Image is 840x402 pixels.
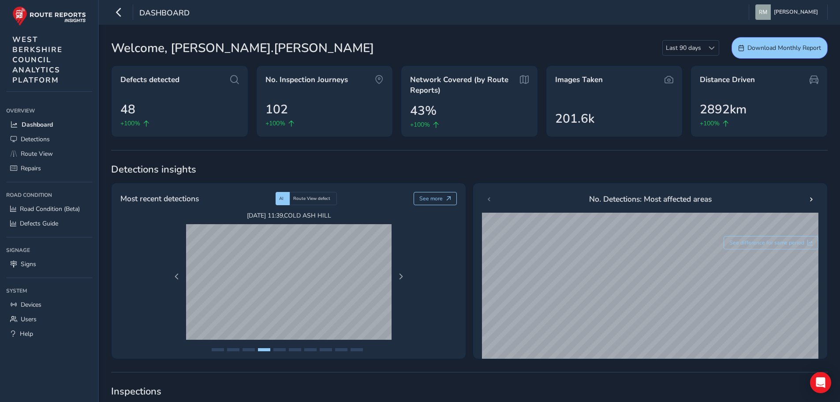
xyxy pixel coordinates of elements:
span: [PERSON_NAME] [774,4,818,20]
span: AI [279,195,284,202]
div: Open Intercom Messenger [810,372,831,393]
span: Defects Guide [20,219,58,228]
button: Page 6 [289,348,301,351]
span: Defects detected [120,75,179,85]
div: Overview [6,104,92,117]
span: Welcome, [PERSON_NAME].[PERSON_NAME] [111,39,374,57]
button: Previous Page [171,271,183,283]
span: 2892km [700,100,747,119]
button: Page 5 [273,348,286,351]
div: Road Condition [6,188,92,202]
a: Defects Guide [6,216,92,231]
a: Repairs [6,161,92,176]
span: No. Detections: Most affected areas [589,193,712,205]
div: System [6,284,92,297]
span: Dashboard [139,8,190,20]
span: 48 [120,100,135,119]
button: Page 7 [304,348,317,351]
span: Distance Driven [700,75,755,85]
button: Page 8 [320,348,332,351]
button: [PERSON_NAME] [755,4,821,20]
button: Next Page [395,271,407,283]
span: Help [20,330,33,338]
button: Page 10 [351,348,363,351]
span: Route View [21,150,53,158]
a: Route View [6,147,92,161]
a: Signs [6,257,92,271]
span: 43% [410,101,437,120]
span: Detections [21,135,50,143]
span: Most recent detections [120,193,199,204]
span: Network Covered (by Route Reports) [410,75,517,95]
button: Page 3 [243,348,255,351]
span: Inspections [111,385,828,398]
a: Users [6,312,92,327]
span: Dashboard [22,120,53,129]
span: See more [419,195,443,202]
a: Detections [6,132,92,147]
span: 102 [265,100,288,119]
span: 201.6k [555,109,594,128]
button: See more [414,192,457,205]
span: +100% [410,120,430,129]
span: +100% [700,119,720,128]
span: Last 90 days [663,41,704,55]
span: Devices [21,301,41,309]
img: diamond-layout [755,4,771,20]
div: AI [276,192,290,205]
span: WEST BERKSHIRE COUNCIL ANALYTICS PLATFORM [12,34,63,85]
span: +100% [265,119,285,128]
a: Help [6,327,92,341]
span: Download Monthly Report [747,44,821,52]
button: Download Monthly Report [732,37,828,59]
img: rr logo [12,6,86,26]
span: Users [21,315,37,323]
span: See difference for same period [729,239,804,246]
button: Page 4 [258,348,270,351]
a: Dashboard [6,117,92,132]
span: Detections insights [111,163,828,176]
span: Road Condition (Beta) [20,205,80,213]
div: Signage [6,244,92,257]
a: Road Condition (Beta) [6,202,92,216]
span: No. Inspection Journeys [265,75,348,85]
button: Page 1 [212,348,224,351]
div: Route View defect [290,192,337,205]
span: Signs [21,260,36,268]
button: Page 9 [335,348,347,351]
span: +100% [120,119,140,128]
button: Page 2 [227,348,239,351]
span: Repairs [21,164,41,173]
button: See difference for same period [724,236,819,249]
a: Devices [6,297,92,312]
span: [DATE] 11:39 , COLD ASH HILL [186,211,392,220]
span: Route View defect [293,195,330,202]
span: Images Taken [555,75,603,85]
